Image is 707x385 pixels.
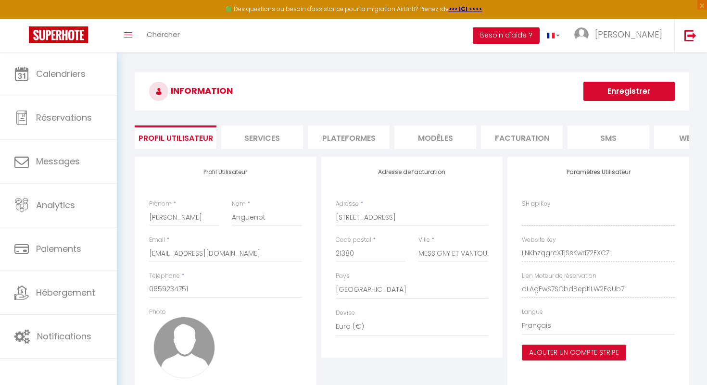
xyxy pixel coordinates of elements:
[684,29,696,41] img: logout
[522,169,675,175] h4: Paramètres Utilisateur
[36,243,81,255] span: Paiements
[418,236,430,245] label: Ville
[394,125,476,149] li: MODÈLES
[308,125,390,149] li: Plateformes
[36,286,95,298] span: Hébergement
[149,272,180,281] label: Téléphone
[336,309,355,318] label: Devise
[135,72,689,111] h3: INFORMATION
[522,308,543,317] label: Langue
[336,236,371,245] label: Code postal
[36,68,86,80] span: Calendriers
[153,317,215,378] img: avatar.png
[481,125,563,149] li: Facturation
[583,82,675,101] button: Enregistrer
[36,199,75,211] span: Analytics
[449,5,482,13] a: >>> ICI <<<<
[135,125,216,149] li: Profil Utilisateur
[336,199,359,209] label: Adresse
[36,112,92,124] span: Réservations
[221,125,303,149] li: Services
[522,272,596,281] label: Lien Moteur de réservation
[37,330,91,342] span: Notifications
[522,345,626,361] button: Ajouter un compte Stripe
[149,169,302,175] h4: Profil Utilisateur
[473,27,540,44] button: Besoin d'aide ?
[139,19,187,52] a: Chercher
[149,236,165,245] label: Email
[29,26,88,43] img: Super Booking
[336,169,489,175] h4: Adresse de facturation
[522,236,556,245] label: Website key
[232,199,246,209] label: Nom
[568,125,649,149] li: SMS
[567,19,674,52] a: ... [PERSON_NAME]
[574,27,589,42] img: ...
[36,155,80,167] span: Messages
[336,272,350,281] label: Pays
[147,29,180,39] span: Chercher
[149,199,172,209] label: Prénom
[149,308,166,317] label: Photo
[595,28,662,40] span: [PERSON_NAME]
[522,199,551,209] label: SH apiKey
